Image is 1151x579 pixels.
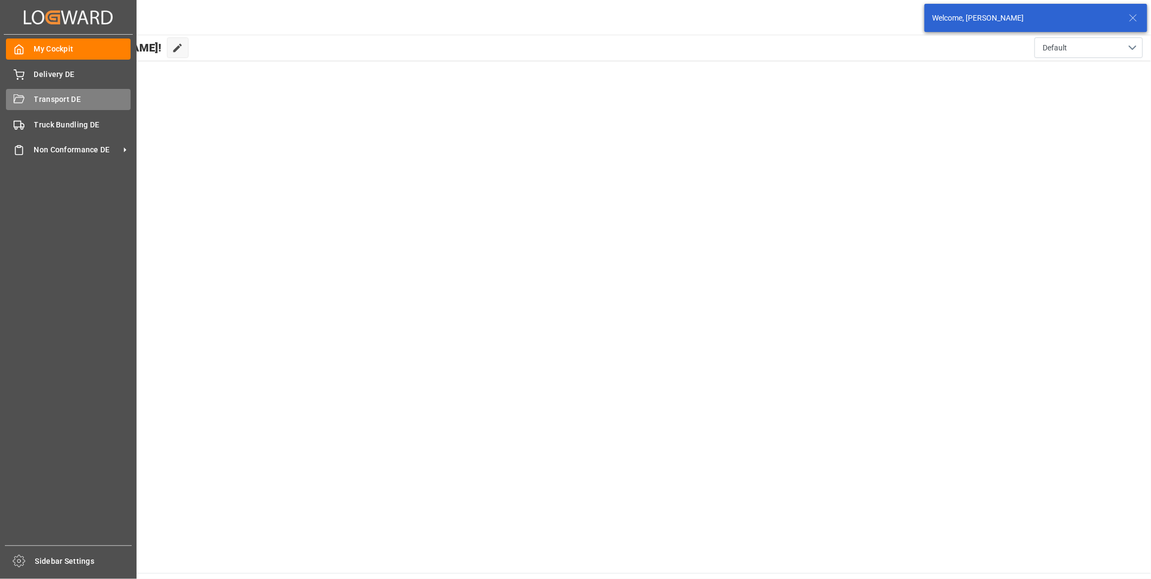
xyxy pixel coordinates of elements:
[6,63,131,85] a: Delivery DE
[34,69,131,80] span: Delivery DE
[1034,37,1143,58] button: open menu
[35,556,132,567] span: Sidebar Settings
[45,37,161,58] span: Hello [PERSON_NAME]!
[34,144,120,156] span: Non Conformance DE
[34,119,131,131] span: Truck Bundling DE
[1043,42,1067,54] span: Default
[6,38,131,60] a: My Cockpit
[932,12,1118,24] div: Welcome, [PERSON_NAME]
[34,43,131,55] span: My Cockpit
[34,94,131,105] span: Transport DE
[6,114,131,135] a: Truck Bundling DE
[6,89,131,110] a: Transport DE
